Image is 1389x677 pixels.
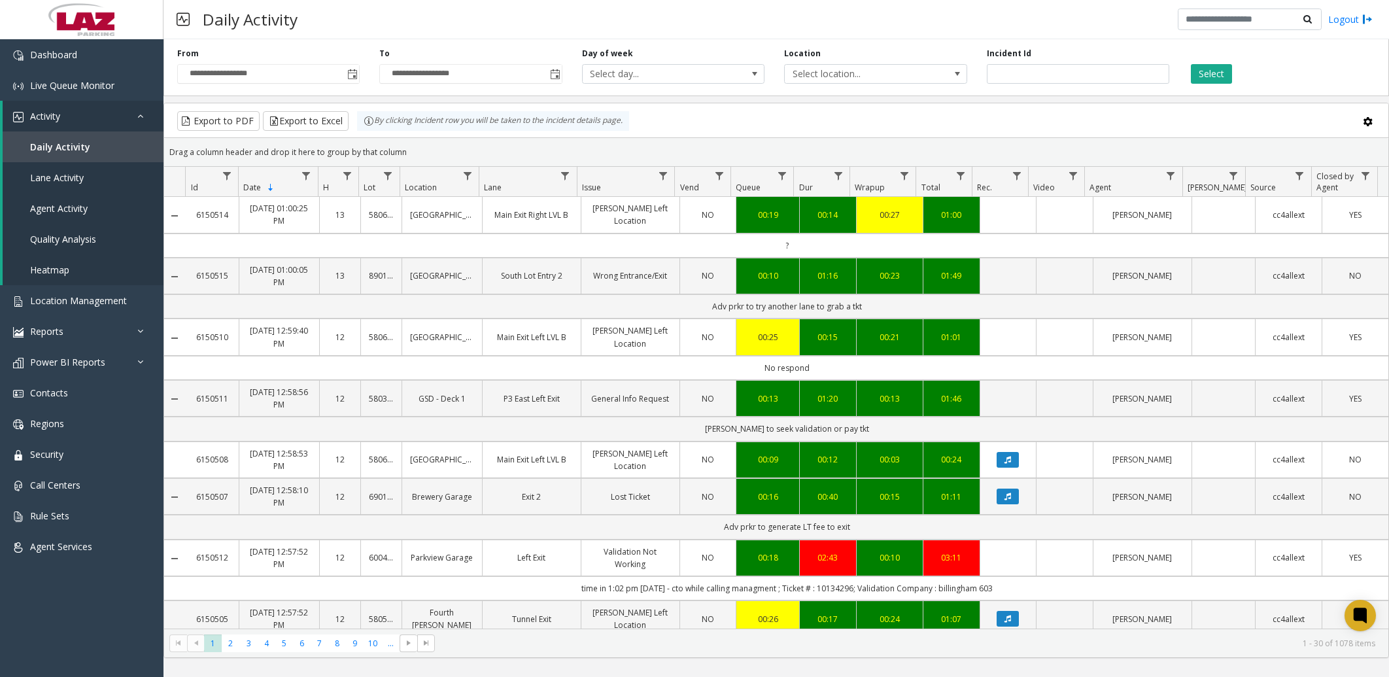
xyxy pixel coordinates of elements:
[865,209,915,221] div: 00:27
[931,392,972,405] a: 01:46
[379,167,397,184] a: Lot Filter Menu
[247,484,311,509] a: [DATE] 12:58:10 PM
[186,234,1388,258] td: ?
[680,182,699,193] span: Vend
[1330,331,1380,343] a: YES
[589,546,672,570] a: Validation Not Working
[410,209,473,221] a: [GEOGRAPHIC_DATA]
[293,634,311,652] span: Page 6
[784,48,821,60] label: Location
[808,209,848,221] div: 00:14
[744,209,791,221] div: 00:19
[1250,182,1276,193] span: Source
[931,209,972,221] div: 01:00
[13,50,24,61] img: 'icon'
[490,453,573,466] a: Main Exit Left LVL B
[1330,269,1380,282] a: NO
[808,331,848,343] div: 00:15
[702,614,714,625] span: NO
[865,613,915,625] a: 00:24
[1349,393,1362,404] span: YES
[328,634,346,652] span: Page 8
[30,264,69,276] span: Heatmap
[164,141,1388,164] div: Drag a column header and drop it here to group by that column
[865,453,915,466] a: 00:03
[1362,12,1373,26] img: logout
[589,606,672,631] a: [PERSON_NAME] Left Location
[30,510,69,522] span: Rule Sets
[186,515,1388,539] td: Adv prkr to generate LT fee to exit
[222,634,239,652] span: Page 2
[688,209,729,221] a: NO
[369,331,394,343] a: 580644
[243,182,261,193] span: Date
[1191,64,1232,84] button: Select
[865,392,915,405] a: 00:13
[247,264,311,288] a: [DATE] 01:00:05 PM
[1101,392,1184,405] a: [PERSON_NAME]
[808,453,848,466] a: 00:12
[194,491,231,503] a: 6150507
[736,182,761,193] span: Queue
[443,638,1375,649] kendo-pager-info: 1 - 30 of 1078 items
[379,48,390,60] label: To
[364,634,382,652] span: Page 10
[194,331,231,343] a: 6150510
[1316,171,1354,193] span: Closed by Agent
[799,182,813,193] span: Dur
[1291,167,1309,184] a: Source Filter Menu
[194,453,231,466] a: 6150508
[369,269,394,282] a: 890195
[328,392,352,405] a: 12
[346,634,364,652] span: Page 9
[1263,209,1314,221] a: cc4allext
[30,48,77,61] span: Dashboard
[13,81,24,92] img: 'icon'
[240,634,258,652] span: Page 3
[345,65,359,83] span: Toggle popup
[808,392,848,405] div: 01:20
[164,553,186,564] a: Collapse Details
[688,453,729,466] a: NO
[328,269,352,282] a: 13
[177,111,260,131] button: Export to PDF
[865,491,915,503] div: 00:15
[30,387,68,399] span: Contacts
[164,492,186,502] a: Collapse Details
[164,211,186,221] a: Collapse Details
[410,551,473,564] a: Parkview Garage
[865,269,915,282] div: 00:23
[808,551,848,564] div: 02:43
[13,542,24,553] img: 'icon'
[194,209,231,221] a: 6150514
[855,182,885,193] span: Wrapup
[744,453,791,466] div: 00:09
[410,491,473,503] a: Brewery Garage
[829,167,847,184] a: Dur Filter Menu
[191,182,198,193] span: Id
[30,110,60,122] span: Activity
[1349,270,1362,281] span: NO
[931,453,972,466] a: 00:24
[405,182,437,193] span: Location
[328,551,352,564] a: 12
[589,269,672,282] a: Wrong Entrance/Exit
[194,269,231,282] a: 6150515
[710,167,728,184] a: Vend Filter Menu
[583,65,728,83] span: Select day...
[1188,182,1247,193] span: [PERSON_NAME]
[164,333,186,343] a: Collapse Details
[688,392,729,405] a: NO
[702,393,714,404] span: NO
[263,111,349,131] button: Export to Excel
[323,182,329,193] span: H
[30,171,84,184] span: Lane Activity
[1101,551,1184,564] a: [PERSON_NAME]
[30,479,80,491] span: Call Centers
[13,296,24,307] img: 'icon'
[865,331,915,343] a: 00:21
[931,613,972,625] div: 01:07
